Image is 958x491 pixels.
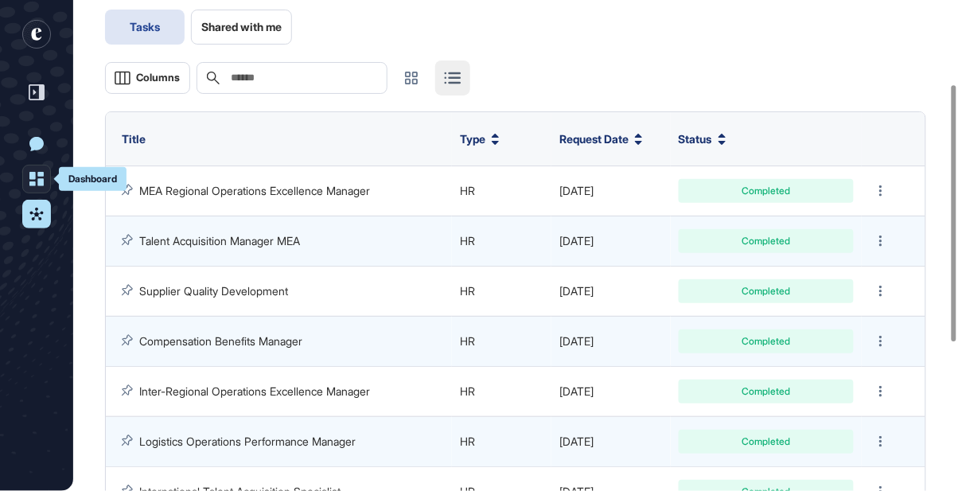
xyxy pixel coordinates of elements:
[139,234,300,247] a: Talent Acquisition Manager MEA
[460,132,485,146] span: Type
[559,334,594,348] span: [DATE]
[139,184,370,197] a: MEA Regional Operations Excellence Manager
[691,387,842,396] div: Completed
[691,337,842,346] div: Completed
[139,384,370,398] a: Inter-Regional Operations Excellence Manager
[559,434,594,448] span: [DATE]
[559,184,594,197] span: [DATE]
[122,132,146,146] span: Title
[460,334,475,348] span: HR
[559,384,594,398] span: [DATE]
[679,132,712,146] span: Status
[460,234,475,247] span: HR
[136,72,180,84] span: Columns
[460,434,475,448] span: HR
[691,437,842,446] div: Completed
[201,21,282,33] span: Shared with me
[460,132,500,146] button: Type
[139,284,288,298] a: Supplier Quality Development
[139,334,302,348] a: Compensation Benefits Manager
[559,234,594,247] span: [DATE]
[691,186,842,196] div: Completed
[105,62,190,94] button: Columns
[559,284,594,298] span: [DATE]
[679,132,726,146] button: Status
[559,132,643,146] button: Request Date
[22,20,51,49] div: entrapeer-logo
[460,384,475,398] span: HR
[22,165,51,193] a: Dashboard
[130,21,160,33] span: Tasks
[191,10,292,45] button: Shared with me
[691,286,842,296] div: Completed
[559,132,629,146] span: Request Date
[460,184,475,197] span: HR
[460,284,475,298] span: HR
[105,10,185,45] button: Tasks
[139,434,356,448] a: Logistics Operations Performance Manager
[691,236,842,246] div: Completed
